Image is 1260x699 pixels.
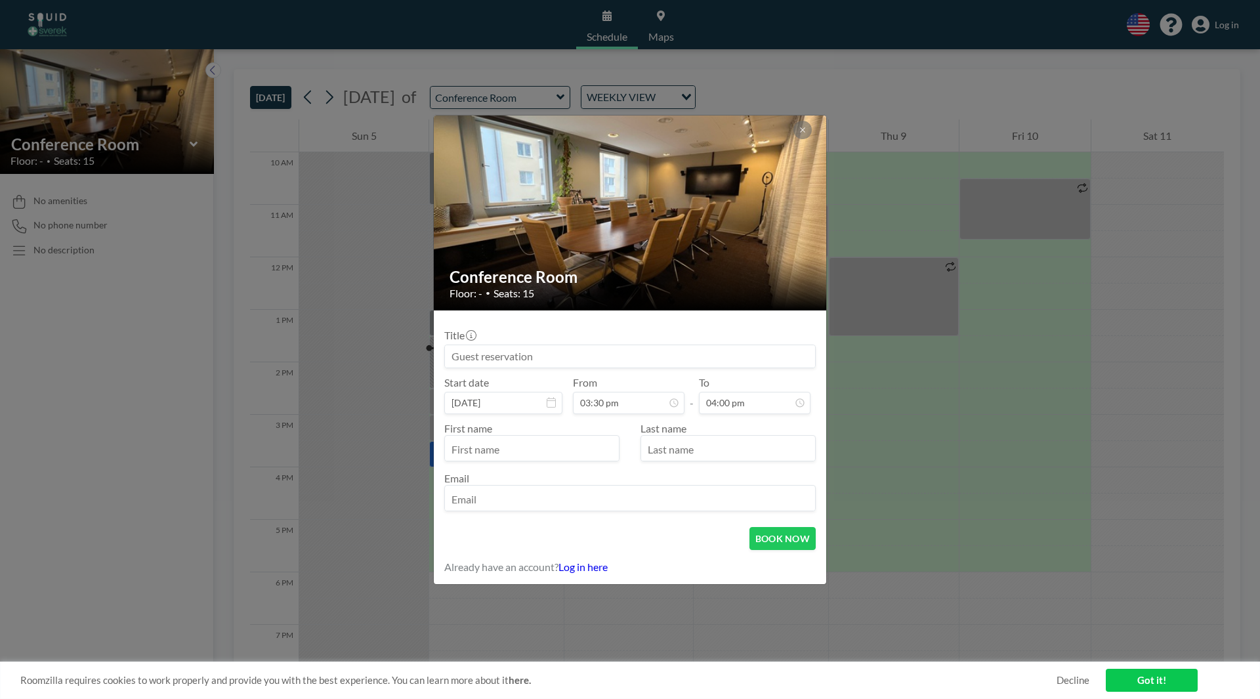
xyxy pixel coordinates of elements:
[509,674,531,686] a: here.
[640,422,686,434] label: Last name
[445,438,619,461] input: First name
[444,376,489,389] label: Start date
[641,438,815,461] input: Last name
[690,381,694,410] span: -
[434,65,828,360] img: 537.JPG
[445,345,815,368] input: Guest reservation
[1057,674,1089,687] a: Decline
[486,288,490,298] span: •
[444,472,469,484] label: Email
[749,527,816,550] button: BOOK NOW
[450,267,812,287] h2: Conference Room
[444,422,492,434] label: First name
[444,561,558,574] span: Already have an account?
[493,287,534,300] span: Seats: 15
[573,376,597,389] label: From
[699,376,709,389] label: To
[444,329,475,342] label: Title
[450,287,482,300] span: Floor: -
[558,561,608,573] a: Log in here
[445,488,815,511] input: Email
[1106,669,1198,692] a: Got it!
[20,674,1057,687] span: Roomzilla requires cookies to work properly and provide you with the best experience. You can lea...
